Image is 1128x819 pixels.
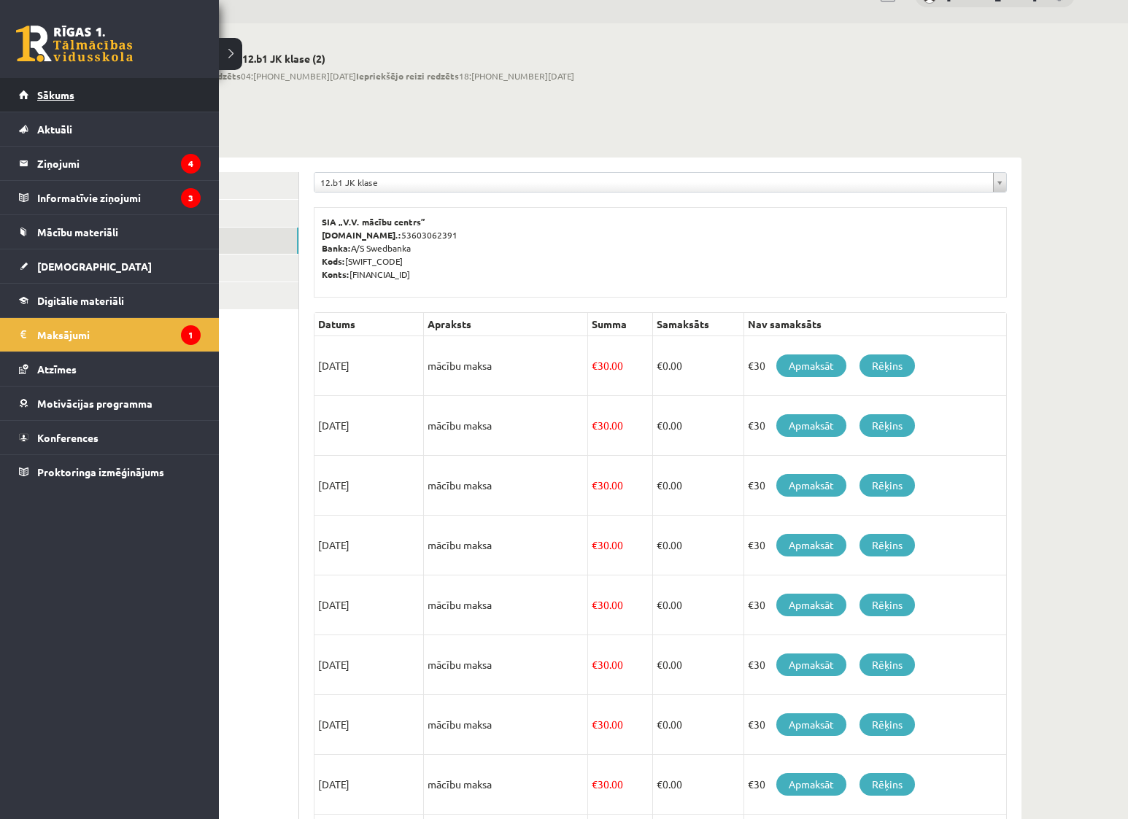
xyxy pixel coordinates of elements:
[19,318,201,352] a: Maksājumi1
[652,456,743,516] td: 0.00
[743,456,1006,516] td: €30
[652,575,743,635] td: 0.00
[859,534,915,556] a: Rēķins
[588,396,653,456] td: 30.00
[743,575,1006,635] td: €30
[657,658,662,671] span: €
[859,414,915,437] a: Rēķins
[37,147,201,180] legend: Ziņojumi
[588,755,653,815] td: 30.00
[37,225,118,238] span: Mācību materiāli
[37,88,74,101] span: Sākums
[776,713,846,736] a: Apmaksāt
[657,359,662,372] span: €
[588,313,653,336] th: Summa
[424,695,588,755] td: mācību maksa
[19,387,201,420] a: Motivācijas programma
[652,396,743,456] td: 0.00
[743,635,1006,695] td: €30
[743,336,1006,396] td: €30
[776,594,846,616] a: Apmaksāt
[424,396,588,456] td: mācību maksa
[743,695,1006,755] td: €30
[859,653,915,676] a: Rēķins
[859,773,915,796] a: Rēķins
[314,635,424,695] td: [DATE]
[588,635,653,695] td: 30.00
[592,419,598,432] span: €
[743,313,1006,336] th: Nav samaksāts
[592,538,598,551] span: €
[859,474,915,497] a: Rēķins
[657,598,662,611] span: €
[657,419,662,432] span: €
[37,397,152,410] span: Motivācijas programma
[19,78,201,112] a: Sākums
[37,260,152,273] span: [DEMOGRAPHIC_DATA]
[592,598,598,611] span: €
[776,773,846,796] a: Apmaksāt
[776,354,846,377] a: Apmaksāt
[37,294,124,307] span: Digitālie materiāli
[424,313,588,336] th: Apraksts
[652,755,743,815] td: 0.00
[424,635,588,695] td: mācību maksa
[592,359,598,372] span: €
[424,456,588,516] td: mācību maksa
[37,362,77,376] span: Atzīmes
[314,695,424,755] td: [DATE]
[592,718,598,731] span: €
[314,313,424,336] th: Datums
[588,336,653,396] td: 30.00
[19,421,201,454] a: Konferences
[314,575,424,635] td: [DATE]
[16,26,133,62] a: Rīgas 1. Tālmācības vidusskola
[19,215,201,249] a: Mācību materiāli
[743,396,1006,456] td: €30
[657,718,662,731] span: €
[588,456,653,516] td: 30.00
[314,396,424,456] td: [DATE]
[19,249,201,283] a: [DEMOGRAPHIC_DATA]
[156,69,574,82] span: 04:[PHONE_NUMBER][DATE] 18:[PHONE_NUMBER][DATE]
[19,147,201,180] a: Ziņojumi4
[181,188,201,208] i: 3
[19,352,201,386] a: Atzīmes
[314,516,424,575] td: [DATE]
[588,516,653,575] td: 30.00
[859,354,915,377] a: Rēķins
[859,713,915,736] a: Rēķins
[652,313,743,336] th: Samaksāts
[19,455,201,489] a: Proktoringa izmēģinājums
[19,181,201,214] a: Informatīvie ziņojumi3
[592,658,598,671] span: €
[19,284,201,317] a: Digitālie materiāli
[652,516,743,575] td: 0.00
[37,465,164,478] span: Proktoringa izmēģinājums
[424,516,588,575] td: mācību maksa
[37,123,72,136] span: Aktuāli
[592,777,598,791] span: €
[424,336,588,396] td: mācību maksa
[743,755,1006,815] td: €30
[37,431,98,444] span: Konferences
[322,215,999,281] p: 53603062391 A/S Swedbanka [SWIFT_CODE] [FINANCIAL_ID]
[320,173,987,192] span: 12.b1 JK klase
[314,755,424,815] td: [DATE]
[181,154,201,174] i: 4
[776,474,846,497] a: Apmaksāt
[424,575,588,635] td: mācību maksa
[322,242,351,254] b: Banka:
[657,777,662,791] span: €
[652,635,743,695] td: 0.00
[322,268,349,280] b: Konts:
[776,534,846,556] a: Apmaksāt
[657,538,662,551] span: €
[652,336,743,396] td: 0.00
[19,112,201,146] a: Aktuāli
[743,516,1006,575] td: €30
[314,456,424,516] td: [DATE]
[588,575,653,635] td: 30.00
[657,478,662,492] span: €
[37,181,201,214] legend: Informatīvie ziņojumi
